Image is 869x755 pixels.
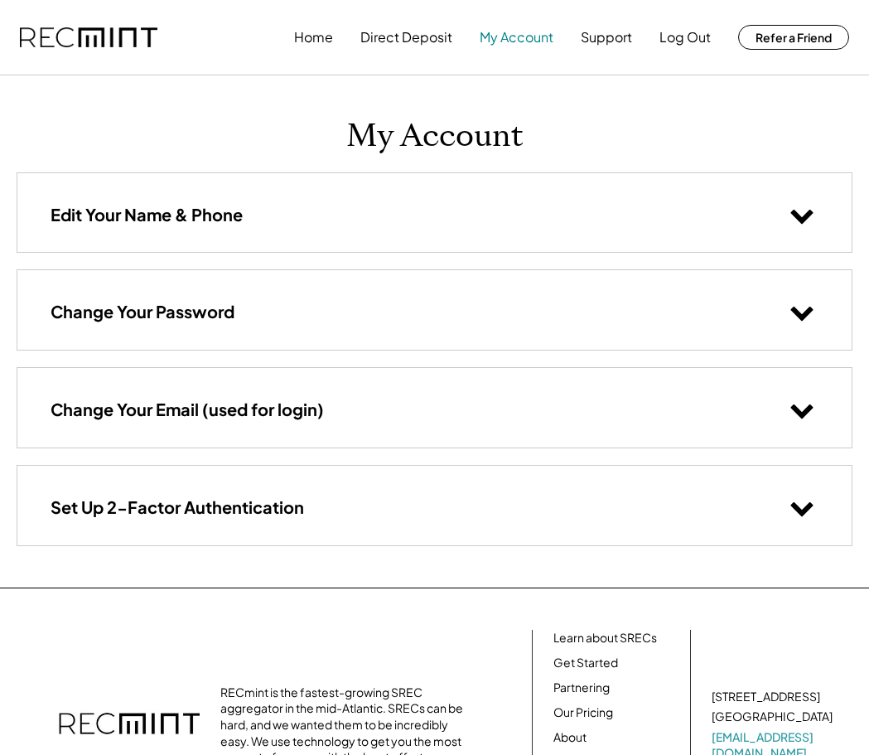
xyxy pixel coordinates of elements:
[346,117,524,156] h1: My Account
[20,27,157,48] img: recmint-logotype%403x.png
[51,399,324,420] h3: Change Your Email (used for login)
[51,301,234,322] h3: Change Your Password
[659,21,711,54] button: Log Out
[581,21,632,54] button: Support
[480,21,553,54] button: My Account
[553,630,657,646] a: Learn about SRECs
[59,696,200,754] img: recmint-logotype%403x.png
[712,709,833,725] div: [GEOGRAPHIC_DATA]
[553,729,587,746] a: About
[360,21,452,54] button: Direct Deposit
[51,204,243,225] h3: Edit Your Name & Phone
[553,655,618,671] a: Get Started
[294,21,333,54] button: Home
[553,704,613,721] a: Our Pricing
[712,689,820,705] div: [STREET_ADDRESS]
[51,496,304,518] h3: Set Up 2-Factor Authentication
[738,25,849,50] button: Refer a Friend
[553,680,610,696] a: Partnering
